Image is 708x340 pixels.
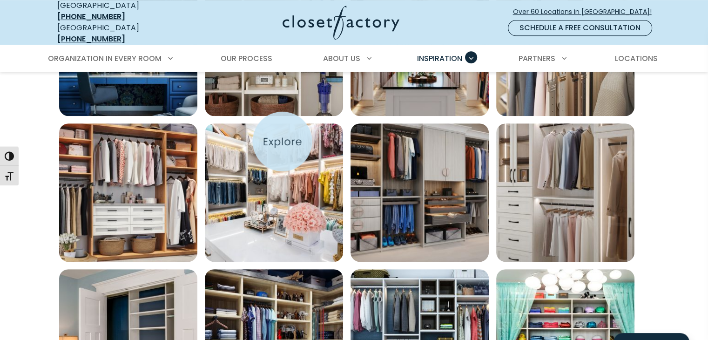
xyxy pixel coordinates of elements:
img: Closet Factory Logo [283,6,399,40]
img: Custom white melamine system with triple-hang wardrobe rods, gold-tone hanging hardware, and inte... [205,123,343,262]
img: Reach-in closet with Two-tone system with Rustic Cherry structure and White Shaker drawer fronts.... [59,123,197,262]
a: Open inspiration gallery to preview enlarged image [496,123,634,262]
span: Inspiration [417,53,462,64]
a: Open inspiration gallery to preview enlarged image [351,123,489,262]
span: About Us [323,53,360,64]
a: [PHONE_NUMBER] [57,11,125,22]
nav: Primary Menu [41,46,667,72]
a: Schedule a Free Consultation [508,20,652,36]
div: [GEOGRAPHIC_DATA] [57,22,192,45]
img: Reach-in closet with elegant white wood cabinetry, LED lighting, and pull-out shoe storage and do... [496,123,634,262]
img: Custom reach-in closet with pant hangers, custom cabinets and drawers [351,123,489,262]
a: [PHONE_NUMBER] [57,34,125,44]
span: Over 60 Locations in [GEOGRAPHIC_DATA]! [513,7,659,17]
a: Over 60 Locations in [GEOGRAPHIC_DATA]! [512,4,660,20]
a: Open inspiration gallery to preview enlarged image [205,123,343,262]
span: Organization in Every Room [48,53,162,64]
span: Locations [614,53,657,64]
a: Open inspiration gallery to preview enlarged image [59,123,197,262]
span: Partners [519,53,555,64]
span: Our Process [221,53,272,64]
